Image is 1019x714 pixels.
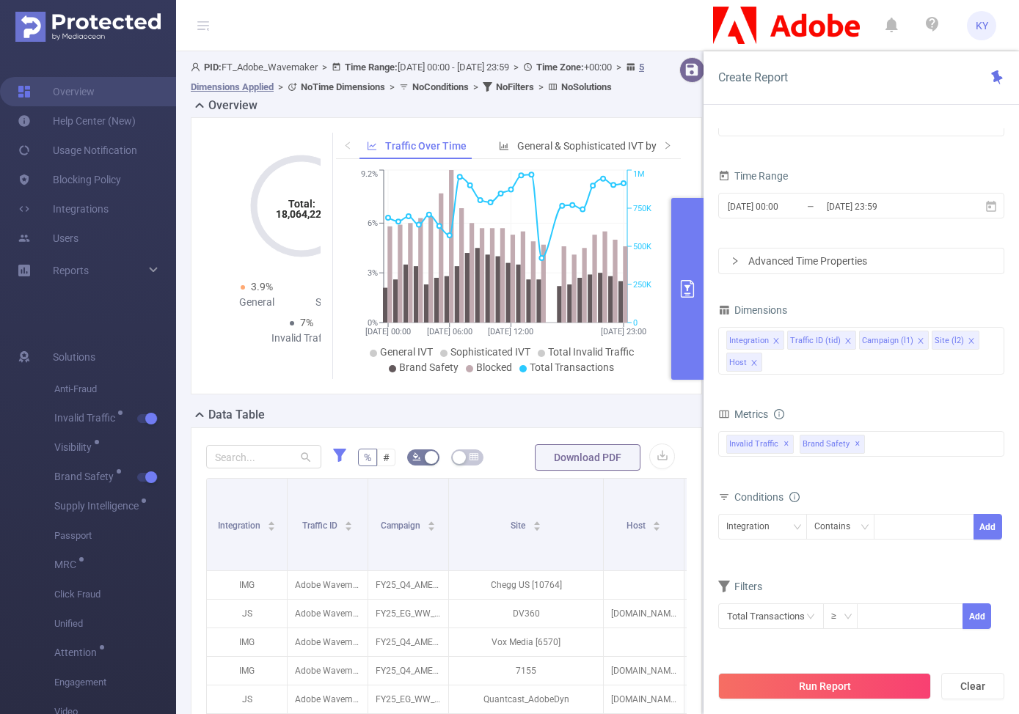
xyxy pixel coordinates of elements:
i: icon: caret-down [345,525,353,529]
i: icon: caret-down [428,525,436,529]
i: icon: info-circle [789,492,800,502]
span: General & Sophisticated IVT by Category [517,140,701,152]
p: JS [207,600,287,627]
span: General IVT [380,346,433,358]
tspan: 18,064,222 [276,208,327,220]
span: Blocked [476,361,512,373]
p: FY25_EG_WW_Stock_Stock_Acquisition_Buy_APF_STK_4_Digital [258538] [368,685,448,713]
i: icon: caret-up [345,519,353,523]
i: icon: close [844,337,852,346]
li: Traffic ID (tid) [787,331,856,350]
b: No Solutions [561,81,612,92]
i: icon: table [470,452,478,461]
span: Brand Safety [54,471,119,482]
i: icon: down [793,523,802,533]
span: Create Report [718,70,788,84]
span: Attention [54,647,102,658]
div: Contains [814,515,861,539]
tspan: 750K [633,204,651,213]
p: 7155 [449,657,603,685]
span: Sophisticated IVT [450,346,530,358]
div: ≥ [831,604,847,628]
img: Protected Media [15,12,161,42]
p: DV360 [449,600,603,627]
span: > [509,62,523,73]
div: Site (l2) [935,331,964,350]
span: ✕ [784,435,789,453]
div: Sort [427,519,436,528]
input: End date [825,196,944,216]
div: Integration [729,331,769,350]
li: Campaign (l1) [859,331,929,350]
span: Total Invalid Traffic [548,346,634,358]
span: Host [627,520,648,531]
i: icon: bg-colors [412,452,421,461]
span: Campaign [381,520,423,531]
b: No Conditions [412,81,469,92]
i: icon: caret-up [533,519,541,523]
tspan: [DATE] 12:00 [488,327,533,336]
p: 199,489 [684,600,764,627]
span: > [385,81,399,92]
div: Traffic ID (tid) [790,331,841,350]
i: icon: right [663,141,672,150]
li: Host [726,353,762,372]
button: Clear [941,673,1004,699]
a: Blocking Policy [18,165,121,194]
tspan: 0 [633,318,638,328]
span: Anti-Fraud [54,375,176,404]
h2: Overview [208,97,258,114]
span: Invalid Traffic [726,435,794,454]
span: KY [976,11,988,40]
span: FT_Adobe_Wavemaker [DATE] 00:00 - [DATE] 23:59 +00:00 [191,62,644,92]
span: 7% [300,317,313,328]
div: Sophisticated [302,295,391,310]
span: # [383,452,390,463]
p: 320,496 [684,571,764,599]
span: Traffic Over Time [385,140,467,152]
i: icon: left [343,141,352,150]
i: icon: close [968,337,975,346]
span: Visibility [54,442,97,452]
p: IMG [207,657,287,685]
i: icon: info-circle [774,409,784,419]
p: IMG [207,571,287,599]
div: Host [729,353,747,372]
button: Add [974,514,1002,540]
input: Start date [726,196,845,216]
tspan: 0% [368,318,378,328]
p: FY25_Q4_AMER_DocumentCloud_Acrobat_Awareness_Discover_ASY_DOC_026_Digital [287218] [368,657,448,685]
span: 3.9% [251,281,273,292]
b: Time Range: [345,62,398,73]
span: Engagement [54,668,176,697]
b: PID: [204,62,222,73]
tspan: [DATE] 23:00 [601,327,646,336]
span: > [469,81,483,92]
tspan: 1M [633,170,645,180]
div: Integration [726,515,780,539]
a: Usage Notification [18,136,137,165]
span: Filters [718,581,762,592]
p: Adobe Wavemaker WW [15091] [288,571,368,599]
div: Invalid Traffic [257,331,346,346]
span: Metrics [718,408,768,420]
p: Vox Media [6570] [449,628,603,656]
span: Dimensions [718,304,787,316]
span: Brand Safety [399,361,459,373]
i: icon: caret-up [268,519,276,523]
tspan: 3% [368,268,378,278]
button: Run Report [718,673,931,699]
i: icon: caret-up [428,519,436,523]
i: icon: down [861,523,869,533]
p: Chegg US [10764] [449,571,603,599]
span: ✕ [855,435,861,453]
div: icon: rightAdvanced Time Properties [719,249,1004,273]
tspan: [DATE] 00:00 [365,327,411,336]
span: Click Fraud [54,580,176,609]
p: IMG [207,628,287,656]
input: Search... [206,445,321,468]
i: icon: down [844,612,852,622]
div: Sort [267,519,276,528]
p: Quantcast_AdobeDyn [449,685,603,713]
a: Help Center (New) [18,106,136,136]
